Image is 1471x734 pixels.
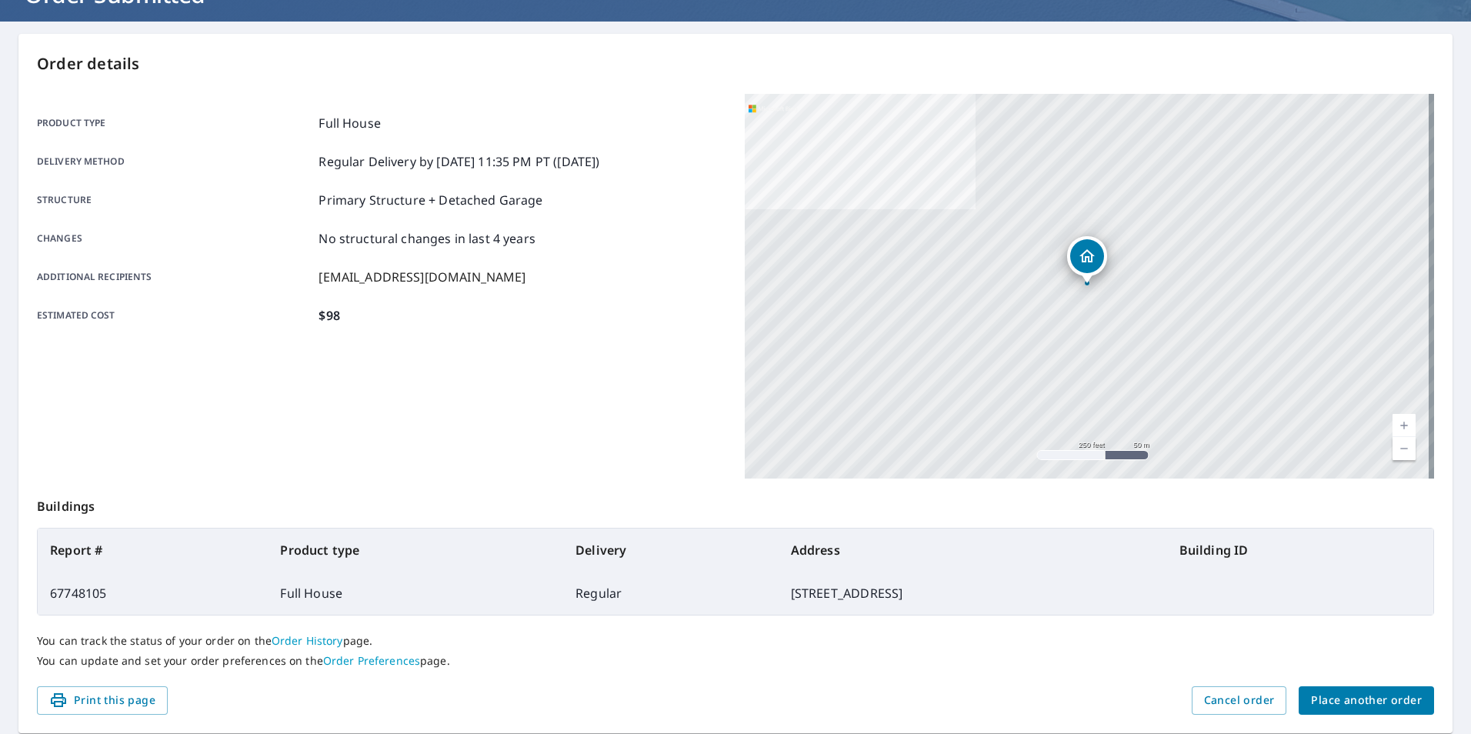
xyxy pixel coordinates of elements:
p: Product type [37,114,312,132]
p: Regular Delivery by [DATE] 11:35 PM PT ([DATE]) [319,152,599,171]
p: No structural changes in last 4 years [319,229,535,248]
td: Full House [268,572,563,615]
td: 67748105 [38,572,268,615]
p: $98 [319,306,339,325]
p: Delivery method [37,152,312,171]
div: Dropped pin, building 1, Residential property, 9613 Main St Hebron, IL 60034 [1067,236,1107,284]
td: [STREET_ADDRESS] [779,572,1167,615]
p: Changes [37,229,312,248]
th: Delivery [563,529,779,572]
button: Print this page [37,686,168,715]
th: Product type [268,529,563,572]
span: Cancel order [1204,691,1275,710]
p: You can track the status of your order on the page. [37,634,1434,648]
th: Building ID [1167,529,1433,572]
a: Current Level 17, Zoom In [1393,414,1416,437]
button: Cancel order [1192,686,1287,715]
p: You can update and set your order preferences on the page. [37,654,1434,668]
th: Address [779,529,1167,572]
a: Order Preferences [323,653,420,668]
p: Full House [319,114,381,132]
p: [EMAIL_ADDRESS][DOMAIN_NAME] [319,268,525,286]
span: Place another order [1311,691,1422,710]
p: Estimated cost [37,306,312,325]
p: Structure [37,191,312,209]
p: Order details [37,52,1434,75]
p: Primary Structure + Detached Garage [319,191,542,209]
th: Report # [38,529,268,572]
p: Buildings [37,479,1434,528]
a: Current Level 17, Zoom Out [1393,437,1416,460]
span: Print this page [49,691,155,710]
p: Additional recipients [37,268,312,286]
a: Order History [272,633,343,648]
td: Regular [563,572,779,615]
button: Place another order [1299,686,1434,715]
